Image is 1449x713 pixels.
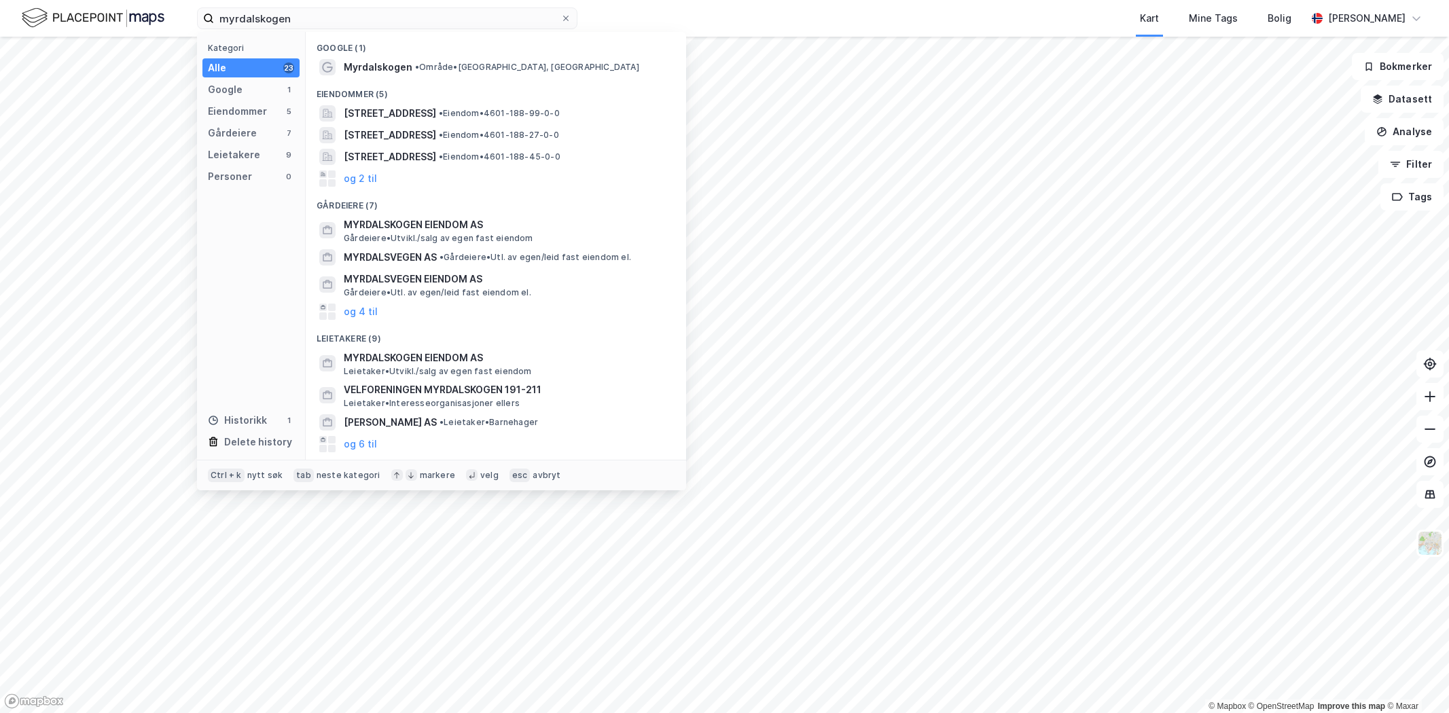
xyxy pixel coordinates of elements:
span: Område • [GEOGRAPHIC_DATA], [GEOGRAPHIC_DATA] [415,62,639,73]
div: Eiendommer [208,103,267,120]
div: Delete history [224,434,292,450]
div: Personer [208,168,252,185]
div: Leietakere [208,147,260,163]
span: Gårdeiere • Utl. av egen/leid fast eiendom el. [440,252,631,263]
span: Eiendom • 4601-188-27-0-0 [439,130,559,141]
div: esc [509,469,531,482]
span: • [439,151,443,162]
div: 7 [283,128,294,139]
div: nytt søk [247,470,283,481]
div: Historikk [208,412,267,428]
div: 0 [283,171,294,182]
span: Gårdeiere • Utvikl./salg av egen fast eiendom [344,233,533,244]
span: VELFORENINGEN MYRDALSKOGEN 191-211 [344,382,670,398]
img: logo.f888ab2527a4732fd821a326f86c7f29.svg [22,6,164,30]
div: Eiendommer (5) [306,78,686,103]
span: [PERSON_NAME] AS [344,414,437,431]
div: 1 [283,84,294,95]
div: Alle [208,60,226,76]
span: • [440,252,444,262]
span: [STREET_ADDRESS] [344,149,436,165]
span: Leietaker • Barnehager [440,417,538,428]
span: MYRDALSKOGEN EIENDOM AS [344,350,670,366]
a: Mapbox homepage [4,693,64,709]
button: og 6 til [344,436,377,452]
div: neste kategori [317,470,380,481]
span: [STREET_ADDRESS] [344,127,436,143]
div: Ctrl + k [208,469,245,482]
div: Mine Tags [1189,10,1238,26]
div: [PERSON_NAME] [1328,10,1406,26]
span: • [439,108,443,118]
span: • [439,130,443,140]
span: Eiendom • 4601-188-45-0-0 [439,151,560,162]
button: Bokmerker [1352,53,1444,80]
span: • [415,62,419,72]
iframe: Chat Widget [1381,648,1449,713]
div: avbryt [533,470,560,481]
span: [STREET_ADDRESS] [344,105,436,122]
span: MYRDALSVEGEN EIENDOM AS [344,271,670,287]
span: Leietaker • Interesseorganisasjoner ellers [344,398,520,409]
span: Leietaker • Utvikl./salg av egen fast eiendom [344,366,532,377]
span: Myrdalskogen [344,59,412,75]
button: Filter [1378,151,1444,178]
div: Kart [1140,10,1159,26]
div: Historikk (1) [306,455,686,479]
a: Improve this map [1318,701,1385,711]
span: Eiendom • 4601-188-99-0-0 [439,108,560,119]
button: og 4 til [344,304,378,320]
div: Bolig [1268,10,1291,26]
div: tab [293,469,314,482]
div: 9 [283,149,294,160]
span: Gårdeiere • Utl. av egen/leid fast eiendom el. [344,287,531,298]
div: Google [208,81,243,98]
div: velg [480,470,499,481]
button: Tags [1380,183,1444,211]
div: Kontrollprogram for chat [1381,648,1449,713]
span: • [440,417,444,427]
a: OpenStreetMap [1249,701,1314,711]
div: Kategori [208,43,300,53]
a: Mapbox [1209,701,1246,711]
div: Gårdeiere [208,125,257,141]
div: Leietakere (9) [306,323,686,347]
div: Google (1) [306,32,686,56]
div: 5 [283,106,294,117]
div: Gårdeiere (7) [306,189,686,214]
div: 23 [283,62,294,73]
button: og 2 til [344,170,377,187]
button: Datasett [1361,86,1444,113]
input: Søk på adresse, matrikkel, gårdeiere, leietakere eller personer [214,8,560,29]
span: MYRDALSVEGEN AS [344,249,437,266]
div: 1 [283,415,294,426]
span: MYRDALSKOGEN EIENDOM AS [344,217,670,233]
button: Analyse [1365,118,1444,145]
div: markere [420,470,455,481]
img: Z [1417,530,1443,556]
